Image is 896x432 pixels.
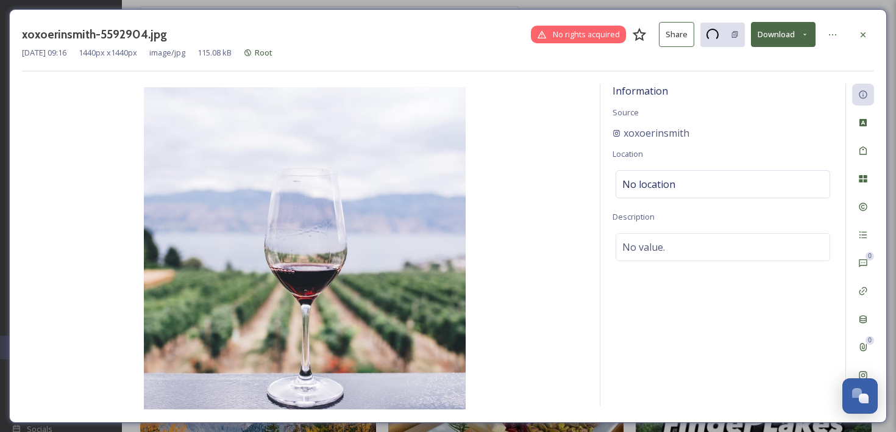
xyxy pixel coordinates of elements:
[866,252,874,261] div: 0
[613,84,668,98] span: Information
[79,47,137,59] span: 1440 px x 1440 px
[622,240,665,254] span: No value.
[613,126,689,140] a: xoxoerinsmith
[22,47,66,59] span: [DATE] 09:16
[553,29,620,40] span: No rights acquired
[659,22,694,47] button: Share
[613,148,643,159] span: Location
[624,126,689,140] span: xoxoerinsmith
[22,26,167,43] h3: xoxoerinsmith-5592904.jpg
[197,47,232,59] span: 115.08 kB
[866,336,874,345] div: 0
[751,22,816,47] button: Download
[149,47,185,59] span: image/jpg
[613,107,639,118] span: Source
[255,47,272,58] span: Root
[22,87,588,409] img: xoxoerinsmith-5592904.jpg
[842,378,878,414] button: Open Chat
[613,211,655,222] span: Description
[622,177,675,192] span: No location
